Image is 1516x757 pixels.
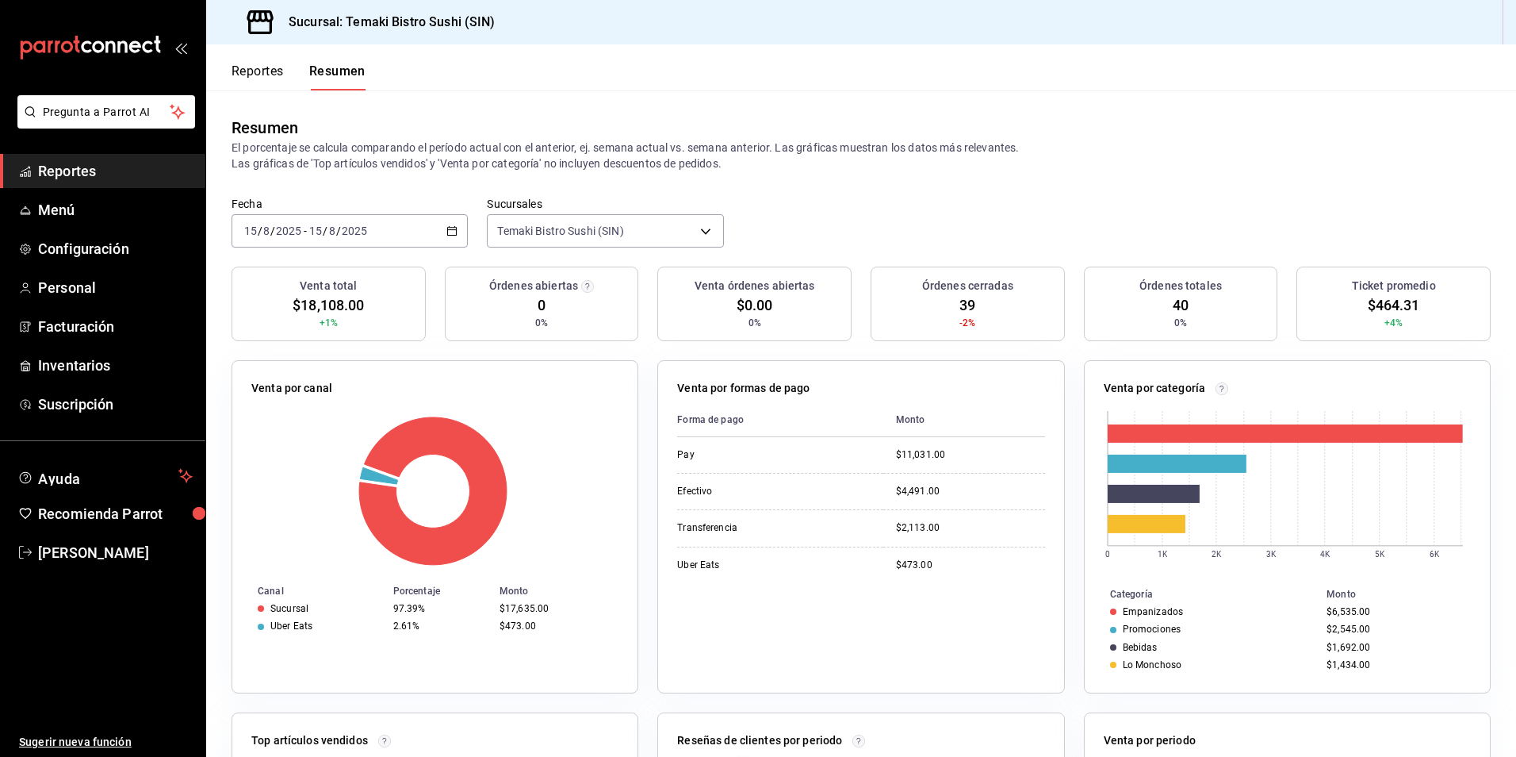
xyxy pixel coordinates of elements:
span: Menú [38,199,193,221]
span: +1% [320,316,338,330]
div: $2,113.00 [896,521,1045,535]
button: open_drawer_menu [174,41,187,54]
span: Ayuda [38,467,172,486]
th: Canal [232,582,387,600]
div: Uber Eats [270,621,312,632]
h3: Órdenes totales [1139,278,1222,294]
span: / [258,225,262,237]
span: 0 [538,294,546,316]
span: Suscripción [38,394,193,415]
text: 0 [1105,550,1110,559]
th: Categoría [1085,586,1321,603]
p: Venta por canal [251,380,332,397]
label: Sucursales [487,198,723,209]
span: 0% [1174,316,1187,330]
p: Reseñas de clientes por periodo [677,732,842,749]
h3: Sucursal: Temaki Bistro Sushi (SIN) [276,13,496,32]
button: Reportes [232,63,284,90]
span: Configuración [38,238,193,259]
div: $1,692.00 [1326,642,1464,653]
div: $473.00 [500,621,612,632]
span: 0% [535,316,548,330]
th: Monto [493,582,637,600]
h3: Venta órdenes abiertas [695,278,815,294]
input: ---- [341,225,368,237]
div: Efectivo [677,485,836,498]
button: Resumen [309,63,366,90]
p: Venta por categoría [1104,380,1206,397]
span: $18,108.00 [293,294,364,316]
span: 0% [748,316,761,330]
span: +4% [1384,316,1403,330]
div: Bebidas [1123,642,1158,653]
button: Pregunta a Parrot AI [17,95,195,129]
span: Temaki Bistro Sushi (SIN) [497,223,623,239]
input: -- [262,225,270,237]
h3: Ticket promedio [1352,278,1436,294]
span: $0.00 [737,294,773,316]
span: - [304,225,307,237]
text: 3K [1266,550,1277,559]
span: Reportes [38,160,193,182]
div: navigation tabs [232,63,366,90]
span: $464.31 [1368,294,1420,316]
div: Transferencia [677,521,836,535]
a: Pregunta a Parrot AI [11,115,195,132]
th: Monto [1320,586,1490,603]
text: 2K [1212,550,1222,559]
label: Fecha [232,198,468,209]
div: $473.00 [896,559,1045,572]
th: Porcentaje [387,582,493,600]
div: Pay [677,448,836,462]
span: Recomienda Parrot [38,503,193,525]
span: Facturación [38,316,193,337]
div: $4,491.00 [896,485,1045,498]
span: [PERSON_NAME] [38,542,193,563]
h3: Órdenes abiertas [489,278,578,294]
span: / [336,225,341,237]
div: Uber Eats [677,559,836,572]
input: -- [328,225,336,237]
input: ---- [275,225,302,237]
div: Lo Monchoso [1123,659,1181,671]
div: $6,535.00 [1326,606,1464,617]
text: 5K [1375,550,1385,559]
input: -- [243,225,258,237]
div: Resumen [232,116,298,140]
div: 2.61% [393,621,487,632]
h3: Órdenes cerradas [922,278,1013,294]
span: Pregunta a Parrot AI [43,104,170,121]
span: 39 [959,294,975,316]
text: 1K [1158,550,1168,559]
div: Promociones [1123,624,1181,635]
div: $2,545.00 [1326,624,1464,635]
div: $11,031.00 [896,448,1045,462]
th: Monto [883,403,1045,437]
div: Empanizados [1123,606,1183,617]
p: Top artículos vendidos [251,732,368,749]
div: $1,434.00 [1326,659,1464,671]
h3: Venta total [300,278,357,294]
div: 97.39% [393,603,487,614]
text: 6K [1430,550,1440,559]
span: Inventarios [38,355,193,376]
span: / [323,225,327,237]
p: El porcentaje se calcula comparando el período actual con el anterior, ej. semana actual vs. sema... [232,140,1491,171]
input: -- [308,225,323,237]
text: 4K [1320,550,1330,559]
th: Forma de pago [677,403,882,437]
span: / [270,225,275,237]
span: -2% [959,316,975,330]
div: Sucursal [270,603,308,614]
div: $17,635.00 [500,603,612,614]
span: 40 [1173,294,1189,316]
p: Venta por formas de pago [677,380,810,397]
span: Sugerir nueva función [19,734,193,751]
p: Venta por periodo [1104,732,1196,749]
span: Personal [38,277,193,298]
